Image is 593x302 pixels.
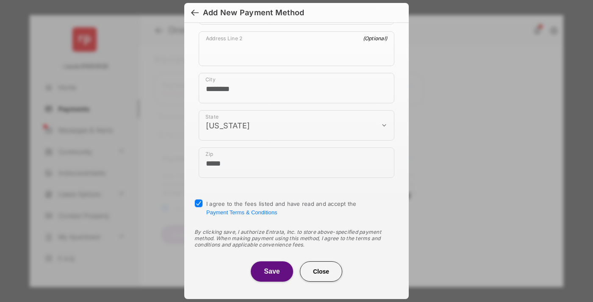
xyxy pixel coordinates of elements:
button: Save [251,261,293,282]
span: I agree to the fees listed and have read and accept the [206,200,357,216]
button: I agree to the fees listed and have read and accept the [206,209,277,216]
div: payment_method_screening[postal_addresses][locality] [199,73,394,103]
div: Add New Payment Method [203,8,304,17]
button: Close [300,261,342,282]
div: payment_method_screening[postal_addresses][postalCode] [199,147,394,178]
div: By clicking save, I authorize Entrata, Inc. to store above-specified payment method. When making ... [194,229,399,248]
div: payment_method_screening[postal_addresses][addressLine2] [199,31,394,66]
div: payment_method_screening[postal_addresses][administrativeArea] [199,110,394,141]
